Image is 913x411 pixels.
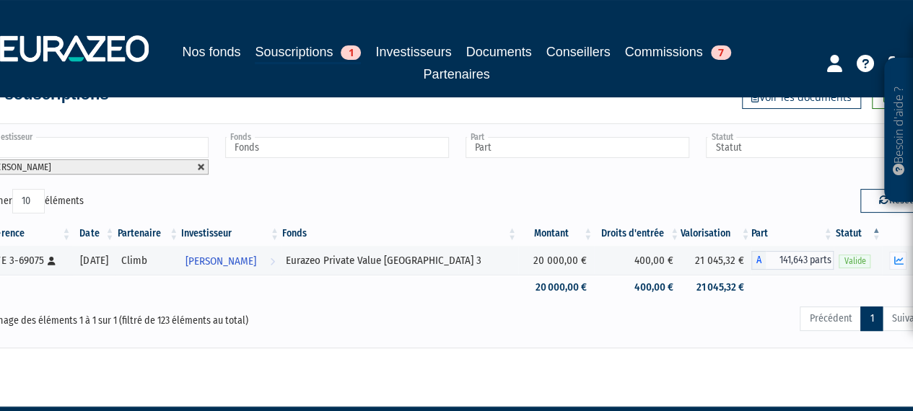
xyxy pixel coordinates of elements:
[270,248,275,275] i: Voir l'investisseur
[180,221,281,246] th: Investisseur: activer pour trier la colonne par ordre croissant
[180,246,281,275] a: [PERSON_NAME]
[751,251,766,270] span: A
[423,64,489,84] a: Partenaires
[255,42,361,64] a: Souscriptions1
[281,221,518,246] th: Fonds: activer pour trier la colonne par ordre croissant
[77,253,110,268] div: [DATE]
[594,221,681,246] th: Droits d'entrée: activer pour trier la colonne par ordre croissant
[185,248,256,275] span: [PERSON_NAME]
[891,66,907,195] p: Besoin d'aide ?
[518,246,594,275] td: 20 000,00 €
[594,275,681,300] td: 400,00 €
[72,221,115,246] th: Date: activer pour trier la colonne par ordre croissant
[766,251,834,270] span: 141,643 parts
[341,45,361,60] span: 1
[466,42,532,62] a: Documents
[742,86,861,109] a: Voir les documents
[546,42,611,62] a: Conseillers
[711,45,731,60] span: 7
[751,251,834,270] div: A - Eurazeo Private Value Europe 3
[751,221,834,246] th: Part: activer pour trier la colonne par ordre croissant
[681,275,751,300] td: 21 045,32 €
[115,246,180,275] td: Climb
[860,306,883,331] a: 1
[182,42,240,62] a: Nos fonds
[48,257,56,265] i: [Français] Personne physique
[834,221,882,246] th: Statut : activer pour trier la colonne par ordre d&eacute;croissant
[594,246,681,275] td: 400,00 €
[518,221,594,246] th: Montant: activer pour trier la colonne par ordre croissant
[839,255,870,268] span: Valide
[12,189,45,213] select: Afficheréléments
[115,221,180,246] th: Partenaire: activer pour trier la colonne par ordre croissant
[375,42,451,62] a: Investisseurs
[518,275,594,300] td: 20 000,00 €
[286,253,513,268] div: Eurazeo Private Value [GEOGRAPHIC_DATA] 3
[681,246,751,275] td: 21 045,32 €
[625,42,731,62] a: Commissions7
[681,221,751,246] th: Valorisation: activer pour trier la colonne par ordre croissant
